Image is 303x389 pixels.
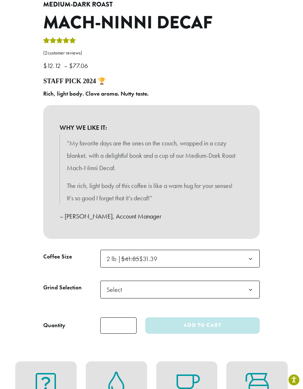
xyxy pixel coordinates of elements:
[100,303,260,312] a: Clear Selection
[100,281,260,298] span: Select
[60,121,243,134] b: WHY WE LIKE IT:
[121,254,139,263] del: $41.85
[69,61,73,70] span: $
[104,252,165,266] span: 2 lb | $41.85 $31.39
[100,250,260,268] span: 2 lb | $41.85 $31.39
[67,137,236,174] p: “My favorite days are the ones on the couch, wrapped in a cozy blanket, with a delightful book an...
[43,49,260,57] a: (2customer reviews)
[64,61,68,70] span: –
[43,61,47,70] span: $
[43,282,100,293] label: Grind Selection
[69,61,90,70] bdi: 77.06
[100,317,137,334] input: Product quantity
[43,36,76,47] div: Rated 5.00 out of 5
[43,12,260,33] h1: Mach-Ninni Decaf
[43,252,100,262] label: Coffee Size
[104,282,129,297] span: Select
[45,50,48,56] span: 2
[43,77,260,85] h4: STAFF PICK 2024 🏆
[106,254,157,263] span: 2 lb | $31.39
[43,90,149,97] b: Rich, light body. Clove aroma. Nutty taste.
[67,180,236,204] p: The rich, light body of this coffee is like a warm hug for your senses! It’s so good I forget tha...
[43,1,260,9] h4: Medium-Dark Roast
[60,210,243,222] p: – [PERSON_NAME], Account Manager
[43,61,62,70] bdi: 12.12
[145,317,260,334] button: Add to cart
[43,321,65,330] div: Quantity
